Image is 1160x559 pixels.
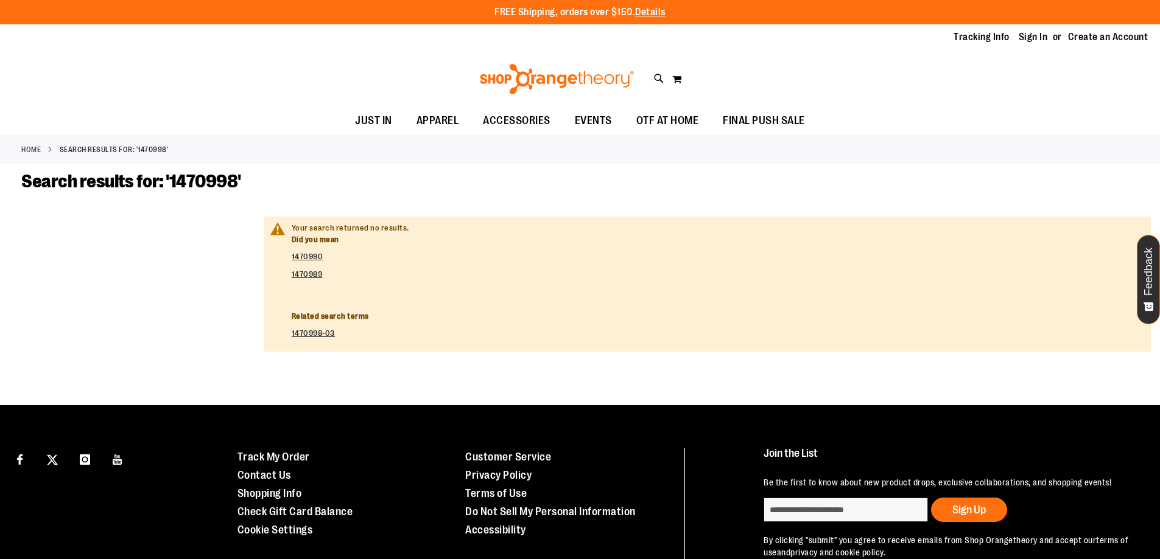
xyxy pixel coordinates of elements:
a: Customer Service [465,451,551,463]
img: Twitter [47,454,58,465]
a: JUST IN [343,107,404,135]
dt: Did you mean [292,234,1142,246]
a: Accessibility [465,524,526,536]
a: OTF AT HOME [624,107,711,135]
input: enter email [764,498,928,522]
h4: Join the List [764,448,1132,470]
span: JUST IN [355,107,392,134]
p: By clicking "submit" you agree to receive emails from Shop Orangetheory and accept our and [764,534,1132,558]
span: APPAREL [417,107,459,134]
a: Contact Us [237,469,291,481]
a: Home [21,144,41,155]
a: Shopping Info [237,487,302,499]
span: Search results for: '1470998' [21,171,241,192]
a: Tracking Info [954,30,1010,44]
img: Shop Orangetheory [478,64,636,94]
a: 1470989 [292,269,323,279]
span: EVENTS [575,107,612,134]
span: Sign Up [952,504,986,516]
a: Check Gift Card Balance [237,505,353,518]
a: APPAREL [404,107,471,135]
a: EVENTS [563,107,624,135]
a: Details [635,7,666,18]
a: Privacy Policy [465,469,532,481]
p: FREE Shipping, orders over $150. [494,5,666,19]
a: Cookie Settings [237,524,313,536]
a: Track My Order [237,451,310,463]
span: FINAL PUSH SALE [723,107,805,134]
a: Visit our X page [42,448,63,469]
dt: Related search terms [292,311,1142,322]
a: Do Not Sell My Personal Information [465,505,636,518]
p: Be the first to know about new product drops, exclusive collaborations, and shopping events! [764,476,1132,488]
a: ACCESSORIES [471,107,563,135]
button: Sign Up [931,498,1007,522]
span: ACCESSORIES [483,107,550,134]
a: 1470998-03 [292,328,335,338]
a: Terms of Use [465,487,527,499]
button: Feedback - Show survey [1137,235,1160,324]
strong: Search results for: '1470998' [60,144,169,155]
a: Visit our Youtube page [107,448,128,469]
a: Visit our Facebook page [9,448,30,469]
a: 1470990 [292,252,323,261]
a: privacy and cookie policy. [790,547,885,557]
a: Visit our Instagram page [74,448,96,469]
span: OTF AT HOME [636,107,699,134]
a: Sign In [1019,30,1048,44]
div: Your search returned no results. [292,223,1142,339]
a: Create an Account [1068,30,1148,44]
span: Feedback [1143,248,1155,296]
a: FINAL PUSH SALE [711,107,817,135]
